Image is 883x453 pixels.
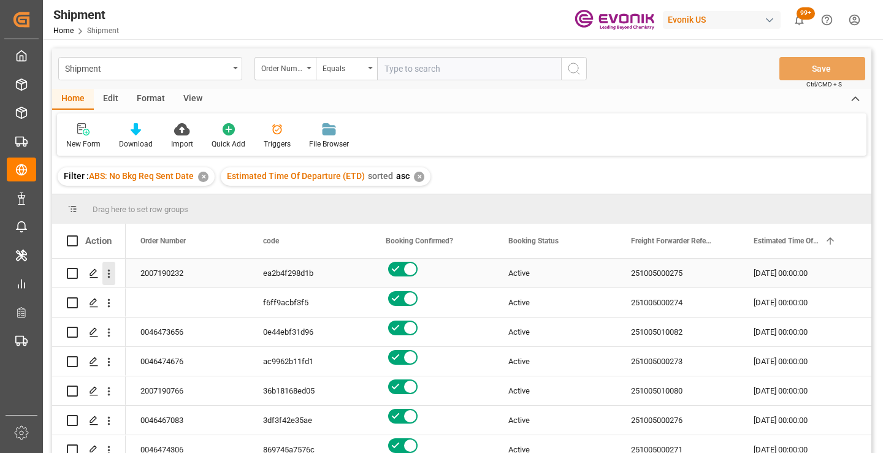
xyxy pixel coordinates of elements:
[368,171,393,181] span: sorted
[264,139,291,150] div: Triggers
[85,235,112,246] div: Action
[254,57,316,80] button: open menu
[261,60,303,74] div: Order Number
[119,139,153,150] div: Download
[126,318,248,346] div: 0046473656
[248,318,371,346] div: 0e44ebf31d96
[212,139,245,150] div: Quick Add
[663,11,781,29] div: Evonik US
[52,259,126,288] div: Press SPACE to select this row.
[414,172,424,182] div: ✕
[316,57,377,80] button: open menu
[806,80,842,89] span: Ctrl/CMD + S
[248,259,371,287] div: ea2b4f298d1b
[126,406,248,435] div: 0046467083
[93,205,188,214] span: Drag here to set row groups
[739,318,862,346] div: [DATE] 00:00:00
[128,89,174,110] div: Format
[631,237,713,245] span: Freight Forwarder Reference
[94,89,128,110] div: Edit
[171,139,193,150] div: Import
[323,60,364,74] div: Equals
[508,406,602,435] div: Active
[786,6,813,34] button: show 100 new notifications
[52,288,126,318] div: Press SPACE to select this row.
[377,57,561,80] input: Type to search
[616,318,739,346] div: 251005010082
[52,376,126,406] div: Press SPACE to select this row.
[508,289,602,317] div: Active
[508,318,602,346] div: Active
[616,376,739,405] div: 251005010080
[126,376,248,405] div: 2007190766
[248,406,371,435] div: 3df3f42e35ae
[248,347,371,376] div: ac9962b11fd1
[779,57,865,80] button: Save
[89,171,194,181] span: ABS: No Bkg Req Sent Date
[65,60,229,75] div: Shipment
[396,171,410,181] span: asc
[561,57,587,80] button: search button
[508,259,602,287] div: Active
[58,57,242,80] button: open menu
[508,348,602,376] div: Active
[140,237,186,245] span: Order Number
[227,171,365,181] span: Estimated Time Of Departure (ETD)
[616,406,739,435] div: 251005000276
[52,406,126,435] div: Press SPACE to select this row.
[53,6,119,24] div: Shipment
[797,7,815,20] span: 99+
[739,376,862,405] div: [DATE] 00:00:00
[248,376,371,405] div: 36b18168ed05
[53,26,74,35] a: Home
[174,89,212,110] div: View
[616,347,739,376] div: 251005000273
[66,139,101,150] div: New Form
[309,139,349,150] div: File Browser
[263,237,279,245] span: code
[754,237,820,245] span: Estimated Time Of Departure (ETD)
[64,171,89,181] span: Filter :
[126,347,248,376] div: 0046474676
[508,237,559,245] span: Booking Status
[616,288,739,317] div: 251005000274
[739,288,862,317] div: [DATE] 00:00:00
[52,318,126,347] div: Press SPACE to select this row.
[126,259,248,287] div: 2007190232
[386,237,453,245] span: Booking Confirmed?
[813,6,841,34] button: Help Center
[52,347,126,376] div: Press SPACE to select this row.
[616,259,739,287] div: 251005000275
[248,288,371,317] div: f6ff9acbf3f5
[739,406,862,435] div: [DATE] 00:00:00
[739,347,862,376] div: [DATE] 00:00:00
[575,9,654,31] img: Evonik-brand-mark-Deep-Purple-RGB.jpeg_1700498283.jpeg
[663,8,786,31] button: Evonik US
[508,377,602,405] div: Active
[52,89,94,110] div: Home
[198,172,208,182] div: ✕
[739,259,862,287] div: [DATE] 00:00:00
